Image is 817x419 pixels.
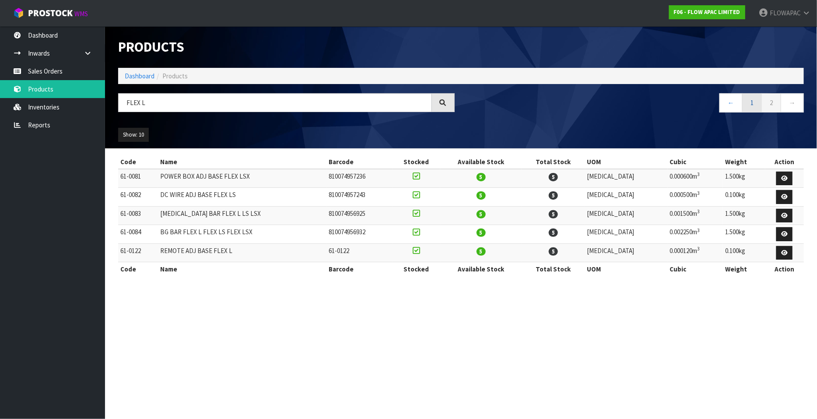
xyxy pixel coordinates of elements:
td: [MEDICAL_DATA] [585,188,668,207]
td: 0.000120m [668,243,723,262]
sup: 3 [698,227,700,233]
th: Weight [723,262,765,276]
a: 1 [742,93,762,112]
td: [MEDICAL_DATA] [585,243,668,262]
sup: 3 [698,246,700,252]
td: 1.500kg [723,206,765,225]
a: ← [719,93,743,112]
span: 5 [549,229,558,237]
th: Name [158,262,326,276]
span: 5 [477,191,486,200]
td: POWER BOX ADJ BASE FLEX LSX [158,169,326,188]
th: Stocked [393,155,440,169]
th: Total Stock [522,262,585,276]
th: UOM [585,155,668,169]
td: [MEDICAL_DATA] BAR FLEX L LS LSX [158,206,326,225]
sup: 3 [698,171,700,177]
td: [MEDICAL_DATA] [585,206,668,225]
th: Available Stock [440,155,522,169]
span: 5 [549,210,558,218]
th: Total Stock [522,155,585,169]
span: 5 [477,229,486,237]
td: 0.000500m [668,188,723,207]
th: UOM [585,262,668,276]
td: REMOTE ADJ BASE FLEX L [158,243,326,262]
th: Code [118,262,158,276]
img: cube-alt.png [13,7,24,18]
th: Action [765,262,804,276]
button: Show: 10 [118,128,149,142]
strong: F06 - FLOW APAC LIMITED [674,8,740,16]
th: Name [158,155,326,169]
td: 61-0082 [118,188,158,207]
td: 1.500kg [723,225,765,244]
td: [MEDICAL_DATA] [585,225,668,244]
td: 61-0081 [118,169,158,188]
th: Available Stock [440,262,522,276]
th: Cubic [668,155,723,169]
span: 5 [477,173,486,181]
th: Weight [723,155,765,169]
td: 0.001500m [668,206,723,225]
h1: Products [118,39,455,55]
span: 5 [477,247,486,256]
th: Barcode [326,262,393,276]
th: Barcode [326,155,393,169]
sup: 3 [698,190,700,196]
nav: Page navigation [468,93,804,115]
td: 0.100kg [723,188,765,207]
th: Cubic [668,262,723,276]
span: Products [162,72,188,80]
span: 5 [477,210,486,218]
td: [MEDICAL_DATA] [585,169,668,188]
td: BG BAR FLEX L FLEX LS FLEX LSX [158,225,326,244]
td: 810074957243 [326,188,393,207]
td: DC WIRE ADJ BASE FLEX LS [158,188,326,207]
td: 61-0084 [118,225,158,244]
th: Action [765,155,804,169]
span: 5 [549,173,558,181]
a: Dashboard [125,72,154,80]
th: Code [118,155,158,169]
td: 0.100kg [723,243,765,262]
span: ProStock [28,7,73,19]
small: WMS [74,10,88,18]
td: 810074957236 [326,169,393,188]
td: 61-0122 [326,243,393,262]
td: 1.500kg [723,169,765,188]
td: 810074956925 [326,206,393,225]
td: 0.002250m [668,225,723,244]
sup: 3 [698,208,700,215]
td: 810074956932 [326,225,393,244]
td: 0.000600m [668,169,723,188]
span: FLOWAPAC [770,9,801,17]
td: 61-0083 [118,206,158,225]
span: 5 [549,191,558,200]
th: Stocked [393,262,440,276]
td: 61-0122 [118,243,158,262]
span: 5 [549,247,558,256]
input: Search products [118,93,432,112]
a: 2 [761,93,781,112]
a: → [781,93,804,112]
